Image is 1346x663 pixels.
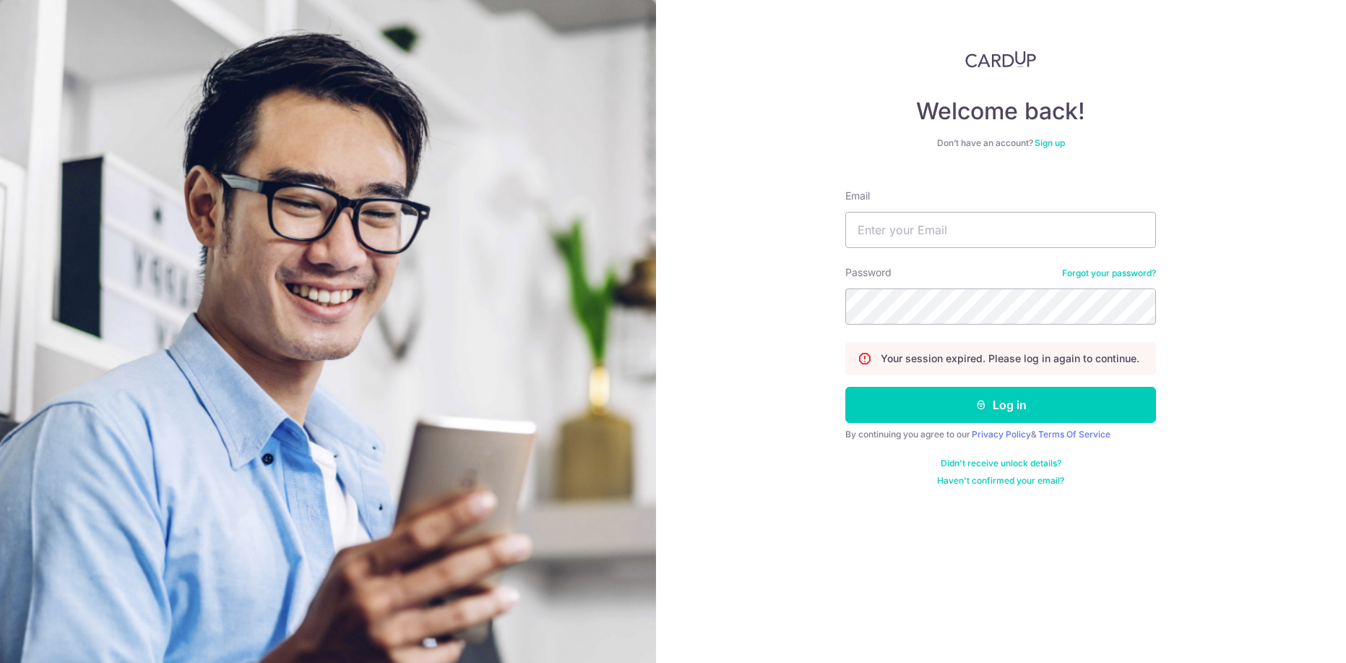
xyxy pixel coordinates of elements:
img: CardUp Logo [965,51,1036,68]
input: Enter your Email [845,212,1156,248]
a: Terms Of Service [1038,429,1110,440]
a: Forgot your password? [1062,268,1156,279]
p: Your session expired. Please log in again to continue. [881,351,1139,366]
button: Log in [845,387,1156,423]
div: Don’t have an account? [845,137,1156,149]
a: Didn't receive unlock details? [941,458,1061,469]
label: Email [845,189,870,203]
a: Sign up [1035,137,1065,148]
h4: Welcome back! [845,97,1156,126]
div: By continuing you agree to our & [845,429,1156,440]
a: Privacy Policy [972,429,1031,440]
label: Password [845,265,892,280]
a: Haven't confirmed your email? [937,475,1064,487]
